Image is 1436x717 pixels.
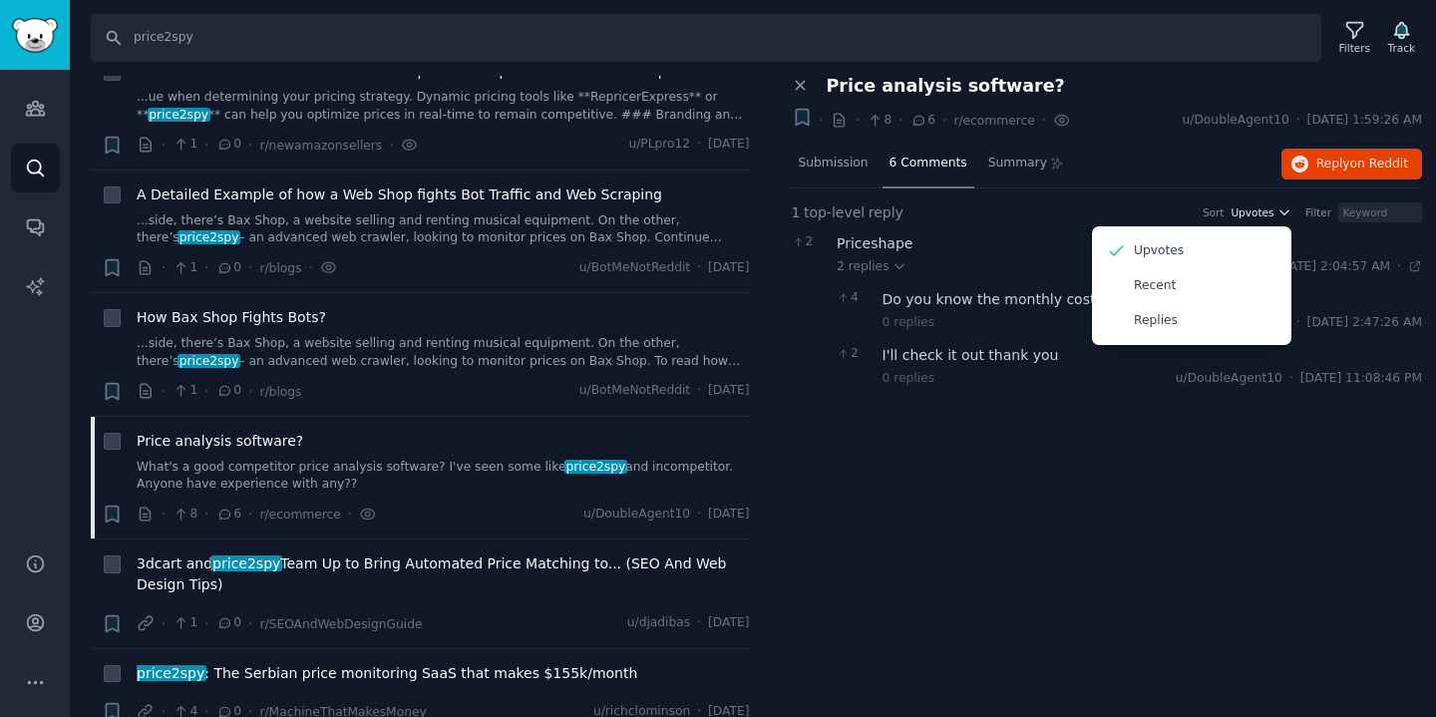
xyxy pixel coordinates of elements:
span: · [248,613,252,634]
button: Upvotes [1231,205,1291,219]
span: 2 [837,345,872,363]
span: 6 [216,506,241,524]
img: GummySearch logo [12,18,58,53]
a: A Detailed Example of how a Web Shop fights Bot Traffic and Web Scraping [137,184,662,205]
span: · [248,257,252,278]
span: on Reddit [1350,157,1408,171]
span: Reply [1316,156,1408,174]
span: · [204,504,208,525]
span: [DATE] 2:47:26 AM [1307,314,1422,332]
span: Upvotes [1231,205,1273,219]
div: Sort [1203,205,1225,219]
span: 4 [837,289,872,307]
span: · [348,504,352,525]
span: · [697,136,701,154]
span: · [697,382,701,400]
span: 6 Comments [890,155,967,173]
p: Upvotes [1134,242,1184,260]
span: · [162,257,166,278]
a: ...ue when determining your pricing strategy. Dynamic pricing tools like **RepricerExpress** or *... [137,89,750,124]
div: Do you know the monthly costs of Priceshape? [883,289,1423,310]
span: · [898,110,902,131]
span: 1 [173,259,197,277]
span: r/blogs [259,261,301,275]
span: u/DoubleAgent10 [1176,371,1282,385]
span: [DATE] 11:08:46 PM [1300,370,1422,388]
span: · [162,135,166,156]
span: u/djadibas [627,614,690,632]
span: top-level [804,202,865,223]
span: · [248,135,252,156]
p: Recent [1134,277,1176,295]
button: Track [1381,17,1422,59]
span: 3dcart and Team Up to Bring Automated Price Matching to... (SEO And Web Design Tips) [137,553,750,595]
span: · [204,135,208,156]
span: price2spy [178,230,240,244]
span: · [248,381,252,402]
div: Priceshape [837,233,1422,254]
a: 3dcart andprice2spyTeam Up to Bring Automated Price Matching to... (SEO And Web Design Tips) [137,553,750,595]
span: · [942,110,946,131]
span: [DATE] [708,614,749,632]
a: ...side, there’s Bax Shop, a website selling and renting musical equipment. On the other, there’s... [137,212,750,247]
div: Filter [1305,205,1331,219]
a: How Bax Shop Fights Bots? [137,307,326,328]
span: u/DoubleAgent10 [1183,112,1289,130]
span: · [308,257,312,278]
span: · [1042,110,1046,131]
span: r/blogs [259,385,301,399]
span: 0 [216,382,241,400]
span: 1 [792,202,801,223]
span: : The Serbian price monitoring SaaS that makes $155k/month [137,663,637,684]
span: · [1296,112,1300,130]
a: Price analysis software? [137,431,303,452]
input: Search Keyword [91,14,1321,62]
span: · [162,504,166,525]
span: · [204,257,208,278]
span: [DATE] [708,382,749,400]
span: u/BotMeNotReddit [579,259,690,277]
span: · [162,381,166,402]
span: · [1289,370,1293,388]
span: · [389,135,393,156]
span: · [697,259,701,277]
span: · [204,613,208,634]
span: · [248,504,252,525]
span: 6 [910,112,935,130]
input: Keyword [1338,202,1422,222]
span: [DATE] 1:59:26 AM [1307,112,1422,130]
span: u/PLpro12 [628,136,690,154]
span: r/newamazonsellers [259,139,382,153]
span: 1 [173,614,197,632]
span: u/BotMeNotReddit [579,382,690,400]
div: I'll check it out thank you [883,345,1423,366]
span: · [820,110,824,131]
span: price2spy [564,460,627,474]
a: What's a good competitor price analysis software? I've seen some likeprice2spyand incompetitor. A... [137,459,750,494]
span: 1 [173,382,197,400]
span: · [855,110,859,131]
span: · [204,381,208,402]
div: Track [1388,41,1415,55]
span: 0 [216,259,241,277]
p: Replies [1134,312,1178,330]
span: [DATE] [708,259,749,277]
span: Price analysis software? [827,76,1065,97]
span: price2spy [135,665,206,681]
span: 0 [216,136,241,154]
span: 8 [867,112,892,130]
span: [DATE] [708,506,749,524]
span: reply [869,202,903,223]
span: price2spy [178,354,240,368]
span: 1 [173,136,197,154]
span: 8 [173,506,197,524]
span: · [1296,314,1300,332]
div: Filters [1339,41,1370,55]
span: Summary [988,155,1047,173]
span: · [697,614,701,632]
button: Replyon Reddit [1281,149,1422,180]
span: 0 [216,614,241,632]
